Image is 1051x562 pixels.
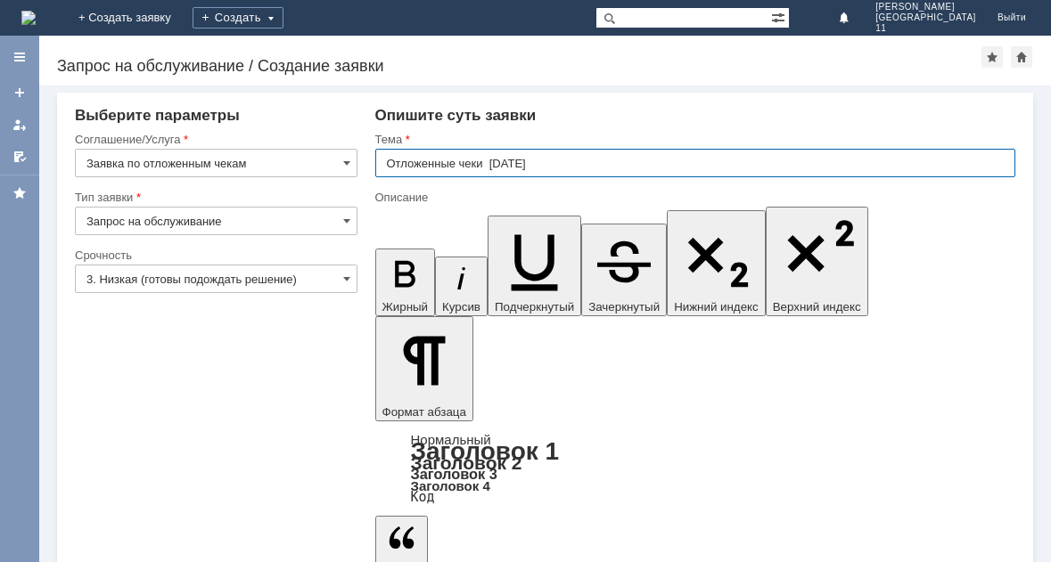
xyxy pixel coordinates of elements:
a: Создать заявку [5,78,34,107]
div: Создать [193,7,283,29]
span: Выберите параметры [75,107,240,124]
a: Перейти на домашнюю страницу [21,11,36,25]
span: Формат абзаца [382,405,466,419]
span: [PERSON_NAME] [875,2,976,12]
span: Расширенный поиск [771,8,789,25]
div: Тип заявки [75,191,354,203]
button: Жирный [375,248,436,316]
span: Курсив [442,300,480,314]
button: Зачеркнутый [581,224,667,316]
a: Код [411,489,435,505]
span: Опишите суть заявки [375,107,537,124]
div: Сделать домашней страницей [1011,46,1032,68]
div: Добавить в избранное [981,46,1003,68]
div: Описание [375,191,1013,203]
a: Заголовок 3 [411,466,497,482]
div: Формат абзаца [375,434,1016,503]
span: 11 [875,23,976,34]
button: Подчеркнутый [488,216,581,316]
button: Нижний индекс [667,210,766,316]
div: Срочность [75,249,354,261]
button: Формат абзаца [375,316,473,421]
a: Мои согласования [5,143,34,171]
div: Запрос на обслуживание / Создание заявки [57,57,981,75]
a: Мои заявки [5,110,34,139]
span: Верхний индекс [773,300,861,314]
span: Подчеркнутый [495,300,574,314]
span: Нижний индекс [674,300,759,314]
button: Верхний индекс [766,207,868,316]
a: Заголовок 2 [411,452,522,473]
img: logo [21,11,36,25]
span: Жирный [382,300,429,314]
span: [GEOGRAPHIC_DATA] [875,12,976,23]
a: Нормальный [411,432,491,447]
span: Зачеркнутый [588,300,660,314]
div: Тема [375,134,1013,145]
a: Заголовок 4 [411,478,490,493]
button: Курсив [435,257,488,316]
a: Заголовок 1 [411,437,560,465]
div: Соглашение/Услуга [75,134,354,145]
